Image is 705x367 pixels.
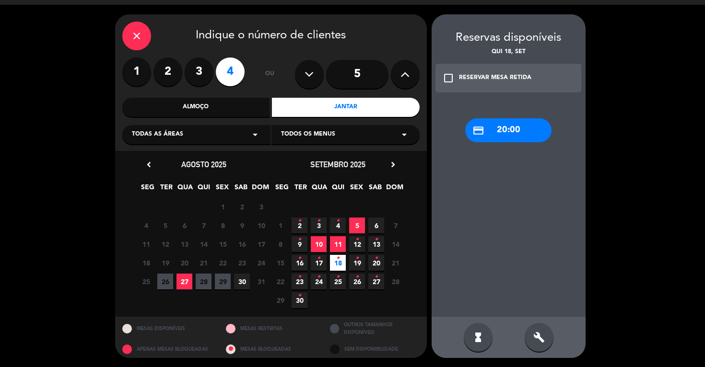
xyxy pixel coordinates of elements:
[272,98,420,117] div: Jantar
[157,255,173,271] span: 19
[375,251,378,266] i: •
[310,160,365,169] span: setembro 2025
[249,129,261,140] i: arrow_drop_down
[131,30,142,42] i: close
[158,182,174,197] span: TER
[330,236,346,252] span: 11
[368,218,384,233] span: 6
[292,218,307,233] span: 2
[214,182,230,197] span: SEX
[176,274,192,289] span: 27
[144,160,154,170] i: chevron_left
[234,255,250,271] span: 23
[355,269,359,285] i: •
[432,29,586,47] div: Reservas disponíveis
[215,255,231,271] span: 22
[388,274,403,289] span: 28
[298,213,301,229] i: •
[196,236,211,252] span: 14
[432,47,586,57] div: Qui 18, set
[122,98,270,117] div: Almoço
[274,182,290,197] span: SEG
[292,274,307,289] span: 23
[215,274,231,289] span: 29
[138,236,154,252] span: 11
[323,341,427,358] div: SEM DISPONIBILIDADE
[176,255,192,271] span: 20
[367,182,383,197] span: SAB
[292,236,307,252] span: 9
[330,182,346,197] span: QUI
[317,269,320,285] i: •
[138,218,154,233] span: 4
[368,236,384,252] span: 13
[233,182,249,197] span: SAB
[176,218,192,233] span: 6
[253,218,269,233] span: 10
[140,182,155,197] span: SEG
[399,129,410,140] i: arrow_drop_down
[216,57,245,86] label: 4
[459,73,531,83] div: RESERVAR MESA RETIDA
[272,218,288,233] span: 1
[355,232,359,247] i: •
[122,22,420,50] div: Indique o número de clientes
[272,274,288,289] span: 22
[375,232,378,247] i: •
[215,218,231,233] span: 8
[196,182,211,197] span: QUI
[215,199,231,215] span: 1
[388,218,403,233] span: 7
[234,274,250,289] span: 30
[388,236,403,252] span: 14
[292,292,307,308] span: 30
[115,341,219,358] div: APENAS MESAS BLOQUEADAS
[349,274,365,289] span: 26
[330,218,346,233] span: 4
[253,236,269,252] span: 17
[330,274,346,289] span: 25
[196,274,211,289] span: 28
[465,118,552,142] div: 20:00
[336,213,340,229] i: •
[533,332,545,343] i: build
[472,332,484,343] i: hourglass_full
[311,274,327,289] span: 24
[311,236,327,252] span: 10
[234,218,250,233] span: 9
[443,72,454,84] i: check_box_outline_blank
[115,317,219,340] div: MESAS DISPONÍVEIS
[349,236,365,252] span: 12
[349,255,365,271] span: 19
[219,341,323,358] div: MESAS BLOQUEADAS
[336,269,340,285] i: •
[368,274,384,289] span: 27
[254,57,285,91] div: ou
[138,274,154,289] span: 25
[272,255,288,271] span: 15
[234,199,250,215] span: 2
[177,182,193,197] span: QUA
[375,269,378,285] i: •
[272,292,288,308] span: 29
[157,236,173,252] span: 12
[388,255,403,271] span: 21
[132,130,183,139] span: Todas as áreas
[349,182,364,197] span: SEX
[298,251,301,266] i: •
[138,255,154,271] span: 18
[196,218,211,233] span: 7
[323,317,427,340] div: OUTROS TAMANHOS DISPONÍVEIS
[293,182,308,197] span: TER
[181,160,226,169] span: agosto 2025
[292,255,307,271] span: 16
[349,218,365,233] span: 5
[219,317,323,340] div: MESAS RESTRITAS
[317,213,320,229] i: •
[253,255,269,271] span: 24
[196,255,211,271] span: 21
[298,232,301,247] i: •
[281,130,335,139] span: Todos os menus
[122,57,151,86] label: 1
[355,251,359,266] i: •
